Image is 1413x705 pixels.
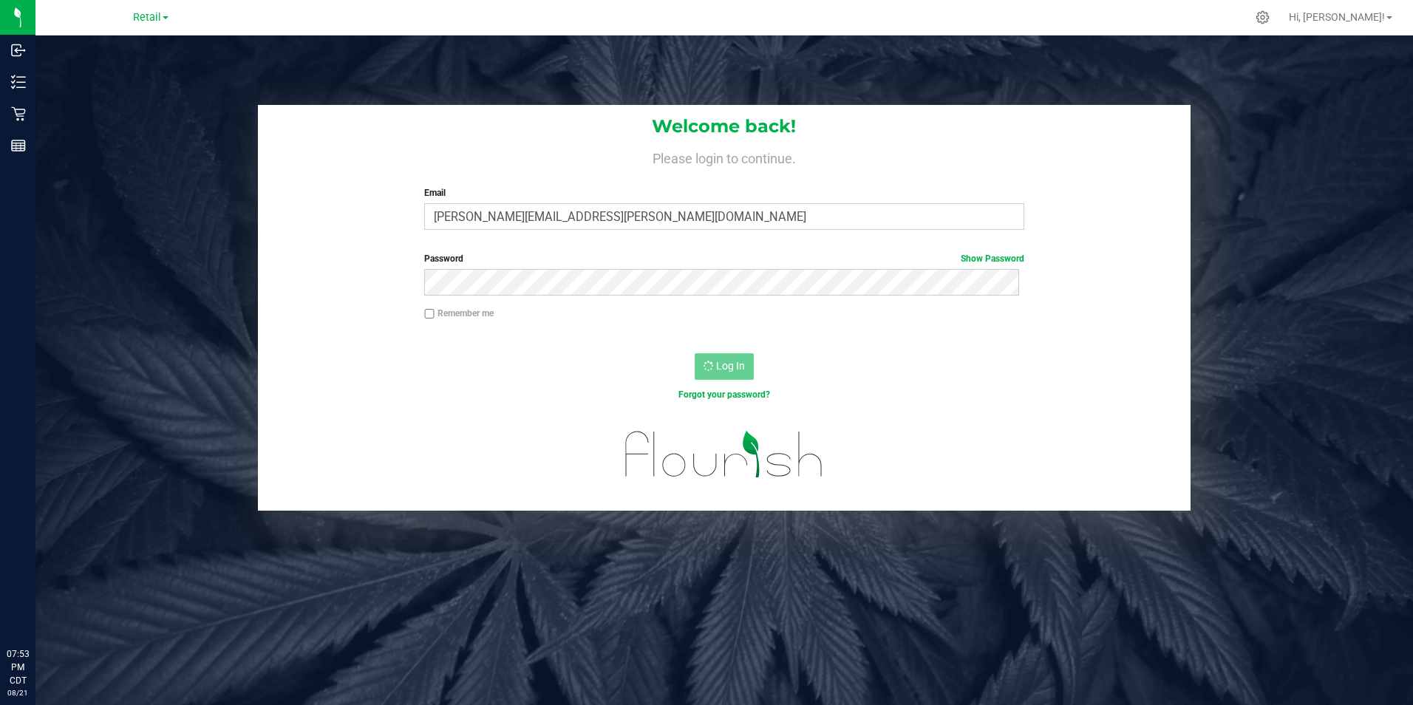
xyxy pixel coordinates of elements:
[11,43,26,58] inline-svg: Inbound
[1289,11,1385,23] span: Hi, [PERSON_NAME]!
[258,117,1191,136] h1: Welcome back!
[11,106,26,121] inline-svg: Retail
[7,647,29,687] p: 07:53 PM CDT
[695,353,754,380] button: Log In
[11,138,26,153] inline-svg: Reports
[424,186,1024,200] label: Email
[607,417,841,492] img: flourish_logo.svg
[424,253,463,264] span: Password
[424,309,435,319] input: Remember me
[424,307,494,320] label: Remember me
[1253,10,1272,24] div: Manage settings
[961,253,1024,264] a: Show Password
[678,389,770,400] a: Forgot your password?
[133,11,161,24] span: Retail
[258,148,1191,166] h4: Please login to continue.
[11,75,26,89] inline-svg: Inventory
[716,360,745,372] span: Log In
[7,687,29,698] p: 08/21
